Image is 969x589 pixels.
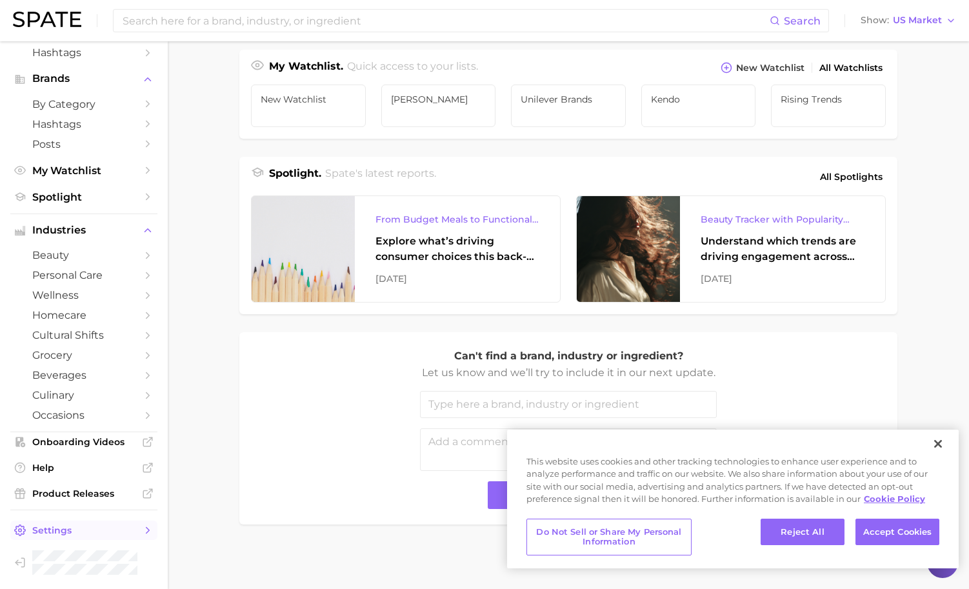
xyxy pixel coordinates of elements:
[701,271,864,286] div: [DATE]
[924,430,952,458] button: Close
[32,249,135,261] span: beauty
[488,481,649,509] button: Send Suggestion
[32,329,135,341] span: cultural shifts
[32,409,135,421] span: occasions
[10,521,157,540] a: Settings
[576,195,886,303] a: Beauty Tracker with Popularity IndexUnderstand which trends are driving engagement across platfor...
[10,69,157,88] button: Brands
[820,169,883,185] span: All Spotlights
[817,166,886,188] a: All Spotlights
[32,462,135,474] span: Help
[32,309,135,321] span: homecare
[420,364,717,381] p: Let us know and we’ll try to include it in our next update.
[10,161,157,181] a: My Watchlist
[10,265,157,285] a: personal care
[325,166,436,188] h2: Spate's latest reports.
[10,94,157,114] a: by Category
[32,349,135,361] span: grocery
[761,519,844,546] button: Reject All
[32,98,135,110] span: by Category
[10,385,157,405] a: culinary
[784,15,821,27] span: Search
[507,430,959,568] div: Privacy
[819,63,883,74] span: All Watchlists
[10,405,157,425] a: occasions
[10,43,157,63] a: Hashtags
[32,191,135,203] span: Spotlight
[701,212,864,227] div: Beauty Tracker with Popularity Index
[10,221,157,240] button: Industries
[864,494,925,504] a: More information about your privacy, opens in a new tab
[32,369,135,381] span: beverages
[521,94,616,105] span: Unilever brands
[651,94,746,105] span: Kendo
[781,94,876,105] span: Rising Trends
[269,59,343,77] h1: My Watchlist.
[10,345,157,365] a: grocery
[10,245,157,265] a: beauty
[736,63,804,74] span: New Watchlist
[717,59,808,77] button: New Watchlist
[32,389,135,401] span: culinary
[347,59,478,77] h2: Quick access to your lists.
[261,94,356,105] span: New Watchlist
[10,365,157,385] a: beverages
[10,325,157,345] a: cultural shifts
[10,305,157,325] a: homecare
[13,12,81,27] img: SPATE
[893,17,942,24] span: US Market
[507,455,959,512] div: This website uses cookies and other tracking technologies to enhance user experience and to analy...
[10,187,157,207] a: Spotlight
[32,73,135,85] span: Brands
[816,59,886,77] a: All Watchlists
[10,134,157,154] a: Posts
[10,484,157,503] a: Product Releases
[32,46,135,59] span: Hashtags
[420,391,717,418] input: Type here a brand, industry or ingredient
[32,488,135,499] span: Product Releases
[507,430,959,568] div: Cookie banner
[375,271,539,286] div: [DATE]
[32,138,135,150] span: Posts
[32,524,135,536] span: Settings
[251,195,561,303] a: From Budget Meals to Functional Snacks: Food & Beverage Trends Shaping Consumer Behavior This Sch...
[375,212,539,227] div: From Budget Meals to Functional Snacks: Food & Beverage Trends Shaping Consumer Behavior This Sch...
[375,234,539,265] div: Explore what’s driving consumer choices this back-to-school season From budget-friendly meals to ...
[10,546,157,579] a: Log out. Currently logged in as Pro User with e-mail spate.pro@test.test.
[251,85,366,127] a: New Watchlist
[857,12,959,29] button: ShowUS Market
[861,17,889,24] span: Show
[32,165,135,177] span: My Watchlist
[32,225,135,236] span: Industries
[391,94,486,105] span: [PERSON_NAME]
[10,432,157,452] a: Onboarding Videos
[121,10,770,32] input: Search here for a brand, industry, or ingredient
[32,269,135,281] span: personal care
[701,234,864,265] div: Understand which trends are driving engagement across platforms in the skin, hair, makeup, and fr...
[420,348,717,364] p: Can't find a brand, industry or ingredient?
[32,436,135,448] span: Onboarding Videos
[381,85,496,127] a: [PERSON_NAME]
[511,85,626,127] a: Unilever brands
[771,85,886,127] a: Rising Trends
[641,85,756,127] a: Kendo
[10,114,157,134] a: Hashtags
[526,519,692,555] button: Do Not Sell or Share My Personal Information, Opens the preference center dialog
[855,519,939,546] button: Accept Cookies
[32,289,135,301] span: wellness
[10,458,157,477] a: Help
[32,118,135,130] span: Hashtags
[10,285,157,305] a: wellness
[269,166,321,188] h1: Spotlight.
